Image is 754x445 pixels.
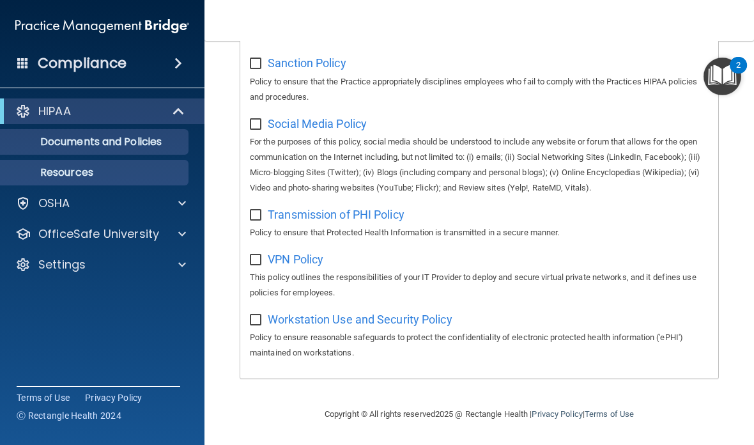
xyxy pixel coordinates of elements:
[704,58,741,95] button: Open Resource Center, 2 new notifications
[17,409,121,422] span: Ⓒ Rectangle Health 2024
[246,394,712,435] div: Copyright © All rights reserved 2025 @ Rectangle Health | |
[250,134,709,196] p: For the purposes of this policy, social media should be understood to include any website or foru...
[250,74,709,105] p: Policy to ensure that the Practice appropriately disciplines employees who fail to comply with th...
[38,226,159,242] p: OfficeSafe University
[8,136,183,148] p: Documents and Policies
[15,104,185,119] a: HIPAA
[38,196,70,211] p: OSHA
[268,117,367,130] span: Social Media Policy
[15,226,186,242] a: OfficeSafe University
[533,354,739,405] iframe: Drift Widget Chat Controller
[585,409,634,419] a: Terms of Use
[268,208,404,221] span: Transmission of PHI Policy
[268,253,323,266] span: VPN Policy
[736,65,741,82] div: 2
[8,166,183,179] p: Resources
[250,270,709,301] p: This policy outlines the responsibilities of your IT Provider to deploy and secure virtual privat...
[250,330,709,361] p: Policy to ensure reasonable safeguards to protect the confidentiality of electronic protected hea...
[15,13,189,39] img: PMB logo
[17,391,70,404] a: Terms of Use
[38,257,86,272] p: Settings
[268,313,452,326] span: Workstation Use and Security Policy
[38,104,71,119] p: HIPAA
[15,196,186,211] a: OSHA
[85,391,142,404] a: Privacy Policy
[250,225,709,240] p: Policy to ensure that Protected Health Information is transmitted in a secure manner.
[15,257,186,272] a: Settings
[532,409,582,419] a: Privacy Policy
[268,56,346,70] span: Sanction Policy
[38,54,127,72] h4: Compliance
